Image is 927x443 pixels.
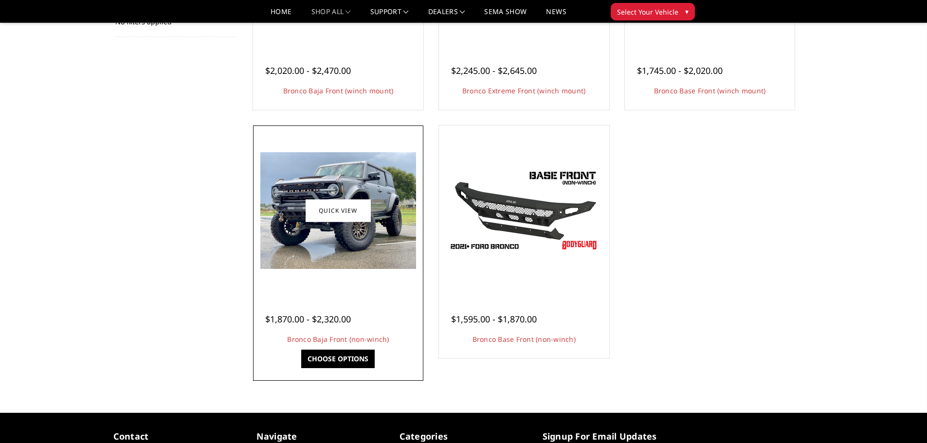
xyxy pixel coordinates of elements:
a: Bronco Baja Front (non-winch) [287,335,389,344]
a: SEMA Show [484,8,527,22]
span: $2,020.00 - $2,470.00 [265,65,351,76]
a: Home [271,8,291,22]
span: ▾ [685,6,689,17]
h5: Categories [400,430,528,443]
span: Select Your Vehicle [617,7,678,17]
h5: signup for email updates [543,430,671,443]
iframe: Chat Widget [878,396,927,443]
a: shop all [311,8,351,22]
a: Bronco Baja Front (non-winch) Bronco Baja Front (non-winch) [255,128,421,293]
a: Bronco Extreme Front (winch mount) [462,86,586,95]
a: Support [370,8,409,22]
a: Bronco Base Front (non-winch) [473,335,576,344]
h5: contact [113,430,242,443]
a: Dealers [428,8,465,22]
a: Quick view [306,199,371,222]
button: Select Your Vehicle [611,3,695,20]
a: Choose Options [301,350,375,368]
span: $1,745.00 - $2,020.00 [637,65,723,76]
a: Bronco Baja Front (winch mount) [283,86,394,95]
span: $1,870.00 - $2,320.00 [265,313,351,325]
img: Bronco Base Front (non-winch) [446,167,602,254]
h5: Navigate [256,430,385,443]
img: Bronco Baja Front (non-winch) [260,152,416,269]
a: News [546,8,566,22]
a: Bronco Base Front (non-winch) Bronco Base Front (non-winch) [441,128,607,293]
span: $1,595.00 - $1,870.00 [451,313,537,325]
span: $2,245.00 - $2,645.00 [451,65,537,76]
a: Bronco Base Front (winch mount) [654,86,766,95]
